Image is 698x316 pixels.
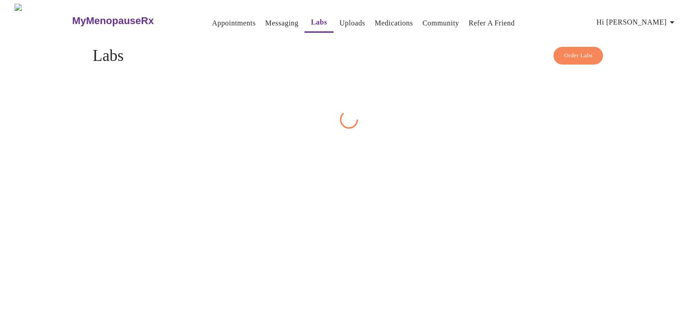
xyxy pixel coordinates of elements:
button: Refer a Friend [465,14,519,32]
a: Labs [311,16,327,29]
button: Order Labs [553,47,603,65]
a: Refer a Friend [469,17,515,30]
button: Uploads [336,14,369,32]
a: Medications [375,17,413,30]
button: Labs [304,13,334,33]
h3: MyMenopauseRx [72,15,154,27]
img: MyMenopauseRx Logo [15,4,71,38]
button: Messaging [262,14,302,32]
a: Appointments [212,17,255,30]
a: Uploads [339,17,365,30]
span: Hi [PERSON_NAME] [597,16,678,29]
h4: Labs [93,47,605,65]
button: Hi [PERSON_NAME] [593,13,681,31]
a: MyMenopauseRx [71,5,190,37]
button: Appointments [208,14,259,32]
a: Community [423,17,459,30]
button: Medications [371,14,417,32]
a: Messaging [265,17,299,30]
span: Order Labs [564,50,593,61]
button: Community [419,14,463,32]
